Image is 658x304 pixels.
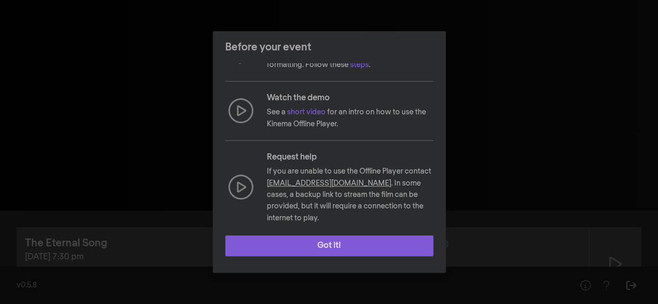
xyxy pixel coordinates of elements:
a: short video [287,109,326,116]
p: Watch the demo [267,92,433,104]
a: [EMAIL_ADDRESS][DOMAIN_NAME] [267,180,391,187]
p: If you are unable to use the Offline Player contact . In some cases, a backup link to stream the ... [267,166,433,224]
p: See a for an intro on how to use the Kinema Offline Player. [267,107,433,130]
a: steps [350,61,369,69]
button: Got it! [225,235,433,256]
header: Before your event [213,31,446,63]
p: Request help [267,151,433,164]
